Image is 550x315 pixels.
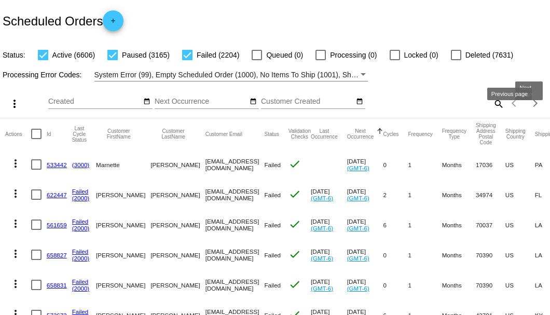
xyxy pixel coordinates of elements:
[404,49,438,61] span: Locked (0)
[408,180,442,210] mat-cell: 1
[9,248,22,260] mat-icon: more_vert
[347,285,369,292] a: (GMT-6)
[347,165,369,171] a: (GMT-6)
[311,240,347,270] mat-cell: [DATE]
[72,285,90,292] a: (2000)
[72,255,90,262] a: (2000)
[9,278,22,290] mat-icon: more_vert
[347,195,369,201] a: (GMT-6)
[205,240,265,270] mat-cell: [EMAIL_ADDRESS][DOMAIN_NAME]
[408,210,442,240] mat-cell: 1
[5,118,31,149] mat-header-cell: Actions
[347,255,369,262] a: (GMT-6)
[476,180,505,210] mat-cell: 34974
[288,158,301,170] mat-icon: check
[347,128,374,140] button: Change sorting for NextOccurrenceUtc
[264,161,281,168] span: Failed
[9,217,22,230] mat-icon: more_vert
[383,131,398,137] button: Change sorting for Cycles
[505,270,535,300] mat-cell: US
[288,248,301,261] mat-icon: check
[72,218,89,225] a: Failed
[264,191,281,198] span: Failed
[476,122,496,145] button: Change sorting for ShippingPostcode
[143,98,150,106] mat-icon: date_range
[476,270,505,300] mat-cell: 70390
[465,49,514,61] span: Deleted (7631)
[311,225,333,231] a: (GMT-6)
[107,17,119,30] mat-icon: add
[288,118,311,149] mat-header-cell: Validation Checks
[96,240,150,270] mat-cell: [PERSON_NAME]
[150,149,205,180] mat-cell: [PERSON_NAME]
[72,161,90,168] a: (3000)
[264,252,281,258] span: Failed
[442,270,476,300] mat-cell: Months
[94,69,368,81] mat-select: Filter by Processing Error Codes
[383,240,408,270] mat-cell: 0
[311,195,333,201] a: (GMT-6)
[505,149,535,180] mat-cell: US
[72,278,89,285] a: Failed
[505,180,535,210] mat-cell: US
[205,180,265,210] mat-cell: [EMAIL_ADDRESS][DOMAIN_NAME]
[3,51,25,59] span: Status:
[442,240,476,270] mat-cell: Months
[442,180,476,210] mat-cell: Months
[288,188,301,200] mat-icon: check
[72,225,90,231] a: (2000)
[155,98,248,106] input: Next Occurrence
[96,128,141,140] button: Change sorting for CustomerFirstName
[347,225,369,231] a: (GMT-6)
[492,95,504,112] mat-icon: search
[96,149,150,180] mat-cell: Marnette
[205,149,265,180] mat-cell: [EMAIL_ADDRESS][DOMAIN_NAME]
[150,180,205,210] mat-cell: [PERSON_NAME]
[288,278,301,291] mat-icon: check
[9,157,22,170] mat-icon: more_vert
[505,240,535,270] mat-cell: US
[47,161,67,168] a: 533442
[311,285,333,292] a: (GMT-6)
[96,180,150,210] mat-cell: [PERSON_NAME]
[205,210,265,240] mat-cell: [EMAIL_ADDRESS][DOMAIN_NAME]
[72,308,89,315] a: Failed
[356,98,363,106] mat-icon: date_range
[347,180,383,210] mat-cell: [DATE]
[347,210,383,240] mat-cell: [DATE]
[347,149,383,180] mat-cell: [DATE]
[383,270,408,300] mat-cell: 0
[408,270,442,300] mat-cell: 1
[476,240,505,270] mat-cell: 70390
[383,210,408,240] mat-cell: 6
[525,93,546,114] button: Next page
[264,222,281,228] span: Failed
[264,131,279,137] button: Change sorting for Status
[122,49,170,61] span: Paused (3165)
[3,10,123,31] h2: Scheduled Orders
[72,188,89,195] a: Failed
[504,93,525,114] button: Previous page
[347,270,383,300] mat-cell: [DATE]
[408,240,442,270] mat-cell: 1
[288,218,301,230] mat-icon: check
[261,98,354,106] input: Customer Created
[442,210,476,240] mat-cell: Months
[505,210,535,240] mat-cell: US
[476,210,505,240] mat-cell: 70037
[47,282,67,289] a: 658831
[383,149,408,180] mat-cell: 0
[311,128,338,140] button: Change sorting for LastOccurrenceUtc
[9,187,22,200] mat-icon: more_vert
[48,98,142,106] input: Created
[476,149,505,180] mat-cell: 17036
[205,131,242,137] button: Change sorting for CustomerEmail
[47,191,67,198] a: 622447
[96,270,150,300] mat-cell: [PERSON_NAME]
[3,71,82,79] span: Processing Error Codes:
[505,128,526,140] button: Change sorting for ShippingCountry
[150,270,205,300] mat-cell: [PERSON_NAME]
[442,128,466,140] button: Change sorting for FrequencyType
[8,98,21,110] mat-icon: more_vert
[311,180,347,210] mat-cell: [DATE]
